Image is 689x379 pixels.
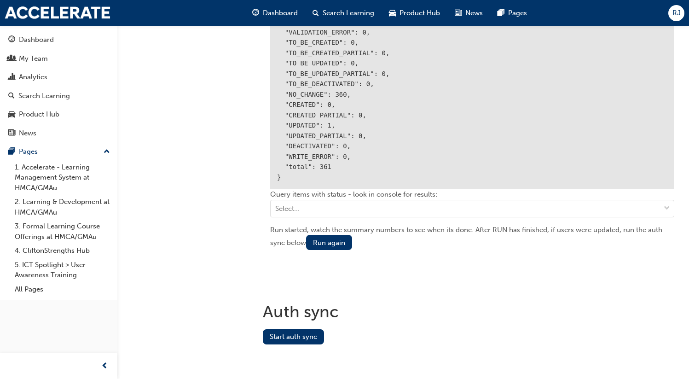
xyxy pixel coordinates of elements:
[104,146,110,158] span: up-icon
[664,203,670,215] span: down-icon
[4,143,114,160] button: Pages
[19,109,59,120] div: Product Hub
[465,8,483,18] span: News
[8,148,15,156] span: pages-icon
[270,189,674,225] div: Query items with status - look in console for results:
[8,36,15,44] span: guage-icon
[4,31,114,48] a: Dashboard
[8,92,15,100] span: search-icon
[400,8,440,18] span: Product Hub
[508,8,527,18] span: Pages
[447,4,490,23] a: news-iconNews
[263,302,682,322] h1: Auth sync
[8,55,15,63] span: people-icon
[270,225,674,251] div: Run started, watch the summary numbers to see when its done. After RUN has finished, if users wer...
[101,361,108,372] span: prev-icon
[4,69,114,86] a: Analytics
[19,72,47,82] div: Analytics
[306,235,352,250] button: Run again
[5,6,110,19] img: accelerate-hmca
[11,244,114,258] a: 4. CliftonStrengths Hub
[11,160,114,195] a: 1. Accelerate - Learning Management System at HMCA/GMAu
[4,125,114,142] a: News
[4,50,114,67] a: My Team
[4,106,114,123] a: Product Hub
[498,7,504,19] span: pages-icon
[4,87,114,105] a: Search Learning
[245,4,305,23] a: guage-iconDashboard
[8,111,15,119] span: car-icon
[263,8,298,18] span: Dashboard
[305,4,382,23] a: search-iconSearch Learning
[455,7,462,19] span: news-icon
[382,4,447,23] a: car-iconProduct Hub
[263,329,324,344] button: Start auth sync
[8,73,15,82] span: chart-icon
[252,7,259,19] span: guage-icon
[11,258,114,282] a: 5. ICT Spotlight > User Awareness Training
[11,219,114,244] a: 3. Formal Learning Course Offerings at HMCA/GMAu
[19,146,38,157] div: Pages
[18,91,70,101] div: Search Learning
[19,35,54,45] div: Dashboard
[323,8,374,18] span: Search Learning
[490,4,534,23] a: pages-iconPages
[389,7,396,19] span: car-icon
[8,129,15,138] span: news-icon
[668,5,684,21] button: RJ
[19,128,36,139] div: News
[4,29,114,143] button: DashboardMy TeamAnalyticsSearch LearningProduct HubNews
[275,204,300,214] div: Select...
[313,7,319,19] span: search-icon
[11,282,114,297] a: All Pages
[19,53,48,64] div: My Team
[672,8,681,18] span: RJ
[11,195,114,219] a: 2. Learning & Development at HMCA/GMAu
